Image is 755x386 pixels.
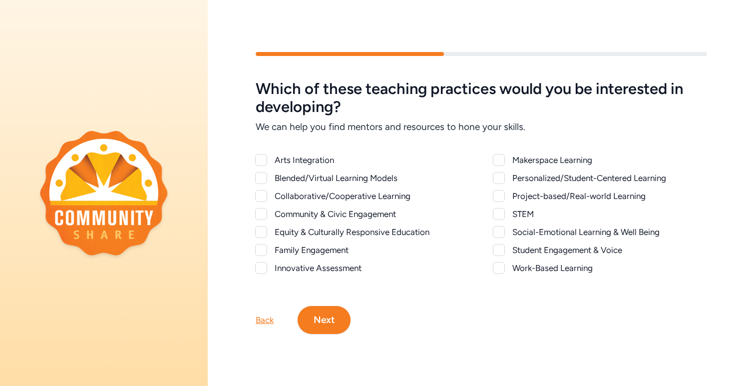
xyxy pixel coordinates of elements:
[256,314,274,326] div: Back
[512,172,707,184] div: Personalized/Student-Centered Learning
[40,130,168,255] img: logo
[512,154,707,166] div: Makerspace Learning
[512,262,707,274] div: Work-Based Learning
[275,154,469,166] div: Arts Integration
[256,120,707,134] h6: We can help you find mentors and resources to hone your skills.
[275,172,469,184] div: Blended/Virtual Learning Models
[275,262,469,274] div: Innovative Assessment
[512,208,707,220] div: STEM
[256,80,707,116] h5: Which of these teaching practices would you be interested in developing?
[275,244,469,256] div: Family Engagement
[512,190,707,202] div: Project-based/Real-world Learning
[275,190,469,202] div: Collaborative/Cooperative Learning
[298,306,351,334] button: Next
[512,226,707,238] div: Social-Emotional Learning & Well Being
[512,244,707,256] div: Student Engagement & Voice
[275,226,469,238] div: Equity & Culturally Responsive Education
[275,208,469,220] div: Community & Civic Engagement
